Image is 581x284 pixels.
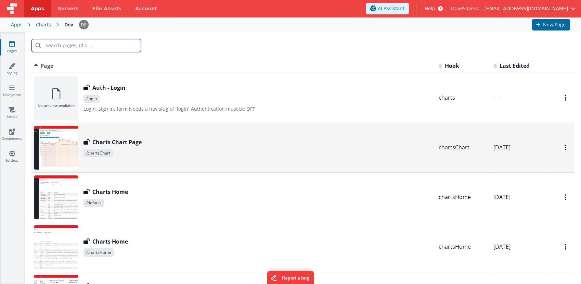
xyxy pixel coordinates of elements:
span: Hook [445,62,459,70]
span: /default [83,199,104,207]
span: — [493,94,499,101]
span: DriveSavers — [451,5,484,12]
div: chartsHome [439,193,488,201]
button: DriveSavers — [EMAIL_ADDRESS][DOMAIN_NAME] [451,5,576,12]
input: Search pages, id's ... [31,39,141,52]
span: Servers [58,5,78,12]
div: chartsHome [439,243,488,251]
p: Login, sign in, form Needs a nav slug of `login` Authentication must be OFF [83,106,433,112]
span: [DATE] [493,193,511,201]
span: File Assets [92,5,122,12]
button: Options [560,190,571,204]
h3: Auth - Login [92,84,126,92]
span: Help [425,5,435,12]
div: Apps [11,21,23,28]
span: AI Assistant [378,5,404,12]
button: New Page [532,19,570,30]
span: /chartsChart [83,149,113,157]
span: Page [40,62,53,70]
div: Dev [64,21,73,28]
span: /login [83,95,100,103]
button: Options [560,91,571,105]
span: Last Edited [500,62,530,70]
div: chartsChart [439,144,488,151]
button: AI Assistant [366,3,409,14]
h3: Charts Chart Page [92,138,142,146]
span: [DATE] [493,243,511,250]
span: Apps [31,5,44,12]
div: charts [439,94,488,102]
span: [EMAIL_ADDRESS][DOMAIN_NAME] [484,5,568,12]
h3: Charts Home [92,188,128,196]
button: Options [560,140,571,155]
h3: Charts Home [92,237,128,246]
img: c1374c675423fc74691aaade354d0b4b [79,20,89,29]
span: [DATE] [493,144,511,151]
div: Charts [36,21,51,28]
button: Options [560,240,571,254]
span: /chartsHome [83,248,114,257]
